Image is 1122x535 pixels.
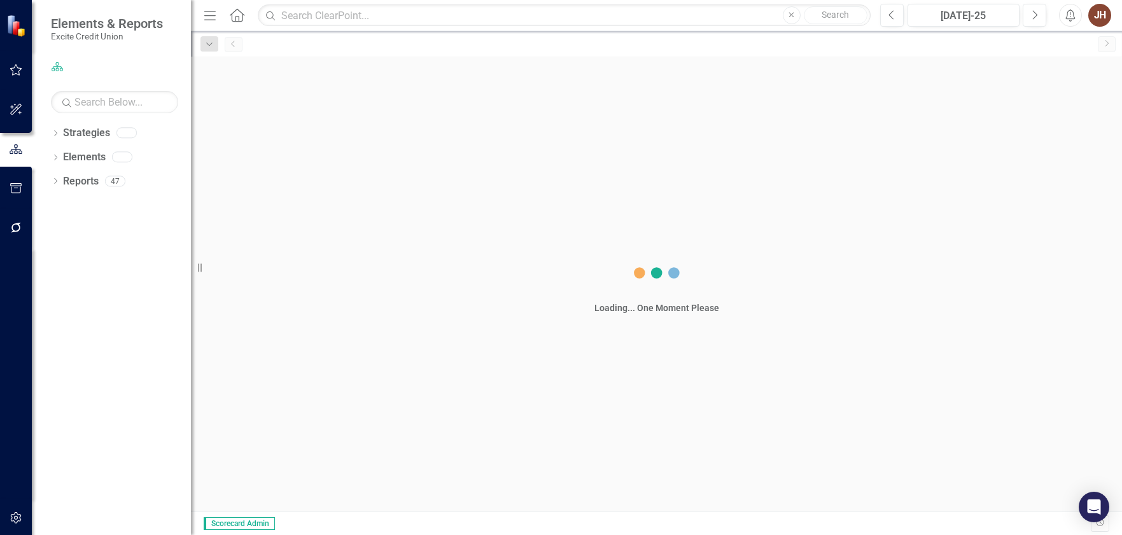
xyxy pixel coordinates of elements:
[1079,492,1109,522] div: Open Intercom Messenger
[63,150,106,165] a: Elements
[912,8,1015,24] div: [DATE]-25
[51,91,178,113] input: Search Below...
[6,14,29,37] img: ClearPoint Strategy
[822,10,849,20] span: Search
[204,517,275,530] span: Scorecard Admin
[258,4,871,27] input: Search ClearPoint...
[63,126,110,141] a: Strategies
[594,302,719,314] div: Loading... One Moment Please
[51,31,163,41] small: Excite Credit Union
[105,176,125,186] div: 47
[804,6,867,24] button: Search
[908,4,1020,27] button: [DATE]-25
[51,16,163,31] span: Elements & Reports
[63,174,99,189] a: Reports
[1088,4,1111,27] button: JH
